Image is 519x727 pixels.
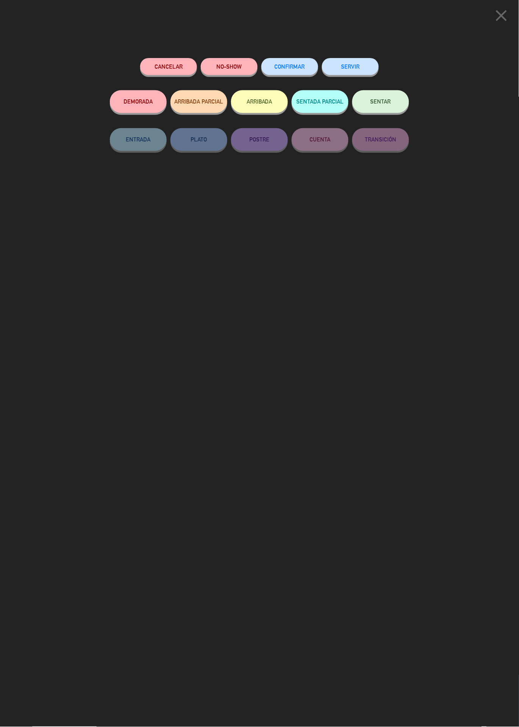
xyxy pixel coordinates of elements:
button: DEMORADA [110,90,167,113]
button: TRANSICIÓN [352,128,409,151]
button: SERVIR [322,58,379,75]
button: Cancelar [140,58,197,75]
button: CUENTA [292,128,349,151]
button: NO-SHOW [201,58,258,75]
button: PLATO [170,128,227,151]
span: ARRIBADA PARCIAL [175,98,224,105]
span: CONFIRMAR [275,63,305,70]
button: close [490,6,513,28]
button: ARRIBADA [231,90,288,113]
button: POSTRE [231,128,288,151]
button: SENTADA PARCIAL [292,90,349,113]
i: close [492,6,511,25]
button: CONFIRMAR [261,58,318,75]
button: ENTRADA [110,128,167,151]
button: SENTAR [352,90,409,113]
span: SENTAR [370,98,391,105]
button: ARRIBADA PARCIAL [170,90,227,113]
